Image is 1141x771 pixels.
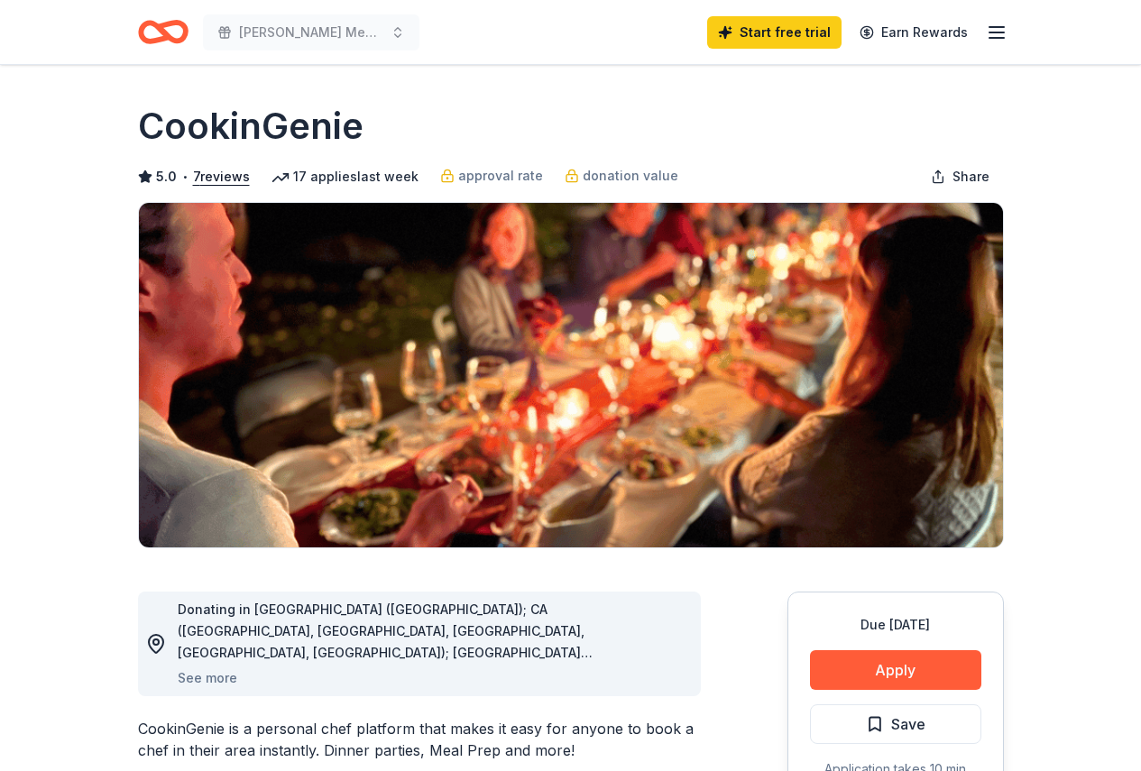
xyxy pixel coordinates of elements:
a: Earn Rewards [849,16,979,49]
button: See more [178,667,237,689]
button: 7reviews [193,166,250,188]
span: Save [891,712,925,736]
span: donation value [583,165,678,187]
span: Share [952,166,989,188]
h1: CookinGenie [138,101,363,151]
span: [PERSON_NAME] Memorial Golf Tournament [239,22,383,43]
a: Start free trial [707,16,842,49]
a: donation value [565,165,678,187]
button: Save [810,704,981,744]
img: Image for CookinGenie [139,203,1003,547]
button: Apply [810,650,981,690]
div: CookinGenie is a personal chef platform that makes it easy for anyone to book a chef in their are... [138,718,701,761]
span: 5.0 [156,166,177,188]
div: 17 applies last week [271,166,419,188]
div: Due [DATE] [810,614,981,636]
a: Home [138,11,189,53]
button: Share [916,159,1004,195]
button: [PERSON_NAME] Memorial Golf Tournament [203,14,419,50]
span: • [181,170,188,184]
a: approval rate [440,165,543,187]
span: approval rate [458,165,543,187]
